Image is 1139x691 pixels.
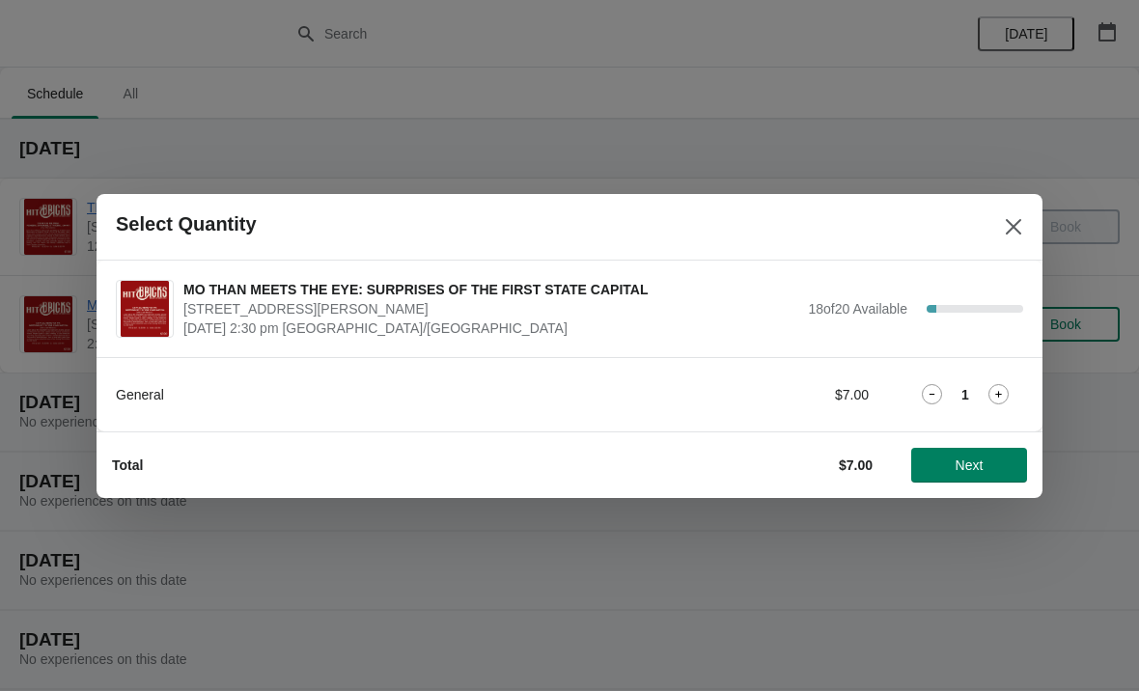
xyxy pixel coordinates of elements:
strong: Total [112,457,143,473]
strong: $7.00 [839,457,873,473]
strong: 1 [961,385,969,404]
span: [DATE] 2:30 pm [GEOGRAPHIC_DATA]/[GEOGRAPHIC_DATA] [183,318,798,338]
span: 18 of 20 Available [808,301,907,317]
span: MO THAN MEETS THE EYE: SURPRISES OF THE FIRST STATE CAPITAL [183,280,798,299]
h2: Select Quantity [116,213,257,235]
span: [STREET_ADDRESS][PERSON_NAME] [183,299,798,318]
div: $7.00 [690,385,869,404]
div: General [116,385,652,404]
span: Next [956,457,984,473]
button: Next [911,448,1027,483]
img: MO THAN MEETS THE EYE: SURPRISES OF THE FIRST STATE CAPITAL | 230 South Main Street, Saint Charle... [121,281,168,337]
button: Close [996,209,1031,244]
